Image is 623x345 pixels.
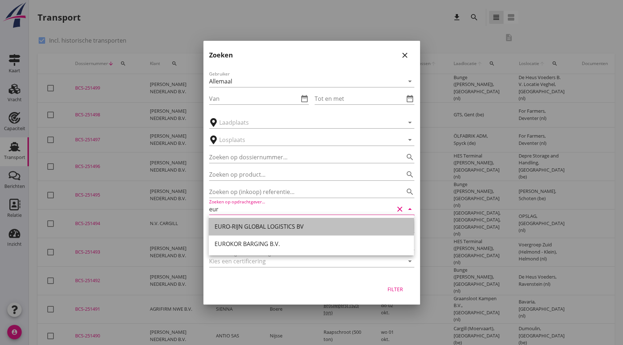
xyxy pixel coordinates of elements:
input: Zoeken op product... [209,169,394,180]
h2: Zoeken [209,50,233,60]
i: arrow_drop_down [406,205,414,214]
div: EURO-RIJN GLOBAL LOGISTICS BV [215,222,408,231]
div: EUROKOR BARGING B.V. [215,240,408,248]
i: search [406,153,414,161]
input: Zoeken op dossiernummer... [209,151,394,163]
input: Zoeken op opdrachtgever... [209,203,394,215]
input: Van [209,93,299,104]
input: Losplaats [219,134,394,146]
i: date_range [406,94,414,103]
input: Tot en met [315,93,404,104]
input: Zoeken op (inkoop) referentie… [209,186,394,198]
i: search [406,187,414,196]
i: search [406,170,414,179]
div: Allemaal [209,78,232,85]
i: clear [395,205,404,214]
i: arrow_drop_down [406,257,414,266]
i: arrow_drop_down [406,135,414,144]
i: close [401,51,409,60]
i: arrow_drop_down [406,118,414,127]
i: date_range [300,94,309,103]
input: Laadplaats [219,117,394,128]
div: Filter [385,285,406,293]
i: arrow_drop_down [406,77,414,86]
button: Filter [380,283,411,296]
